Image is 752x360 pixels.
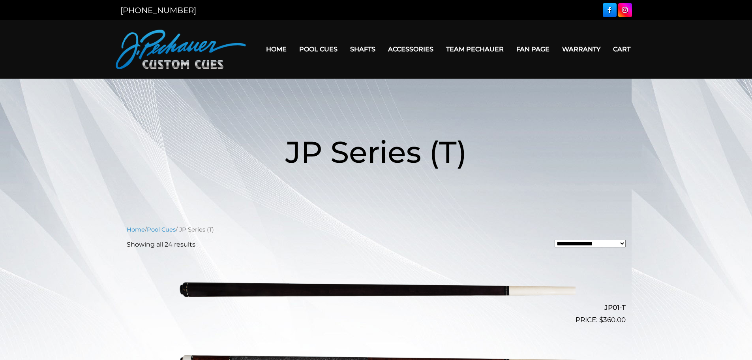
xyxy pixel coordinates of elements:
[116,30,246,69] img: Pechauer Custom Cues
[599,316,626,324] bdi: 360.00
[127,225,626,234] nav: Breadcrumb
[555,240,626,247] select: Shop order
[127,300,626,315] h2: JP01-T
[147,226,176,233] a: Pool Cues
[285,134,467,170] span: JP Series (T)
[120,6,196,15] a: [PHONE_NUMBER]
[599,316,603,324] span: $
[344,39,382,59] a: Shafts
[510,39,556,59] a: Fan Page
[293,39,344,59] a: Pool Cues
[127,226,145,233] a: Home
[260,39,293,59] a: Home
[127,240,195,249] p: Showing all 24 results
[127,256,626,325] a: JP01-T $360.00
[556,39,607,59] a: Warranty
[382,39,440,59] a: Accessories
[177,256,576,322] img: JP01-T
[440,39,510,59] a: Team Pechauer
[607,39,637,59] a: Cart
